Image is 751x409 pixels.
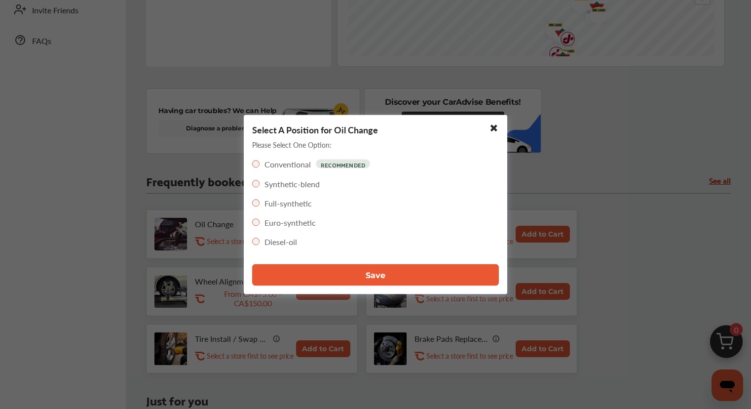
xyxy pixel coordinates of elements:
[252,264,499,286] button: Save
[252,140,332,150] p: Please Select One Option:
[264,198,312,209] label: Full-synthetic
[366,270,385,280] span: Save
[316,160,370,168] p: RECOMMENDED
[264,217,316,228] label: Euro-synthetic
[264,236,297,247] label: Diesel-oil
[264,158,311,169] label: Conventional
[252,123,378,136] p: Select A Position for Oil Change
[264,178,320,190] label: Synthetic-blend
